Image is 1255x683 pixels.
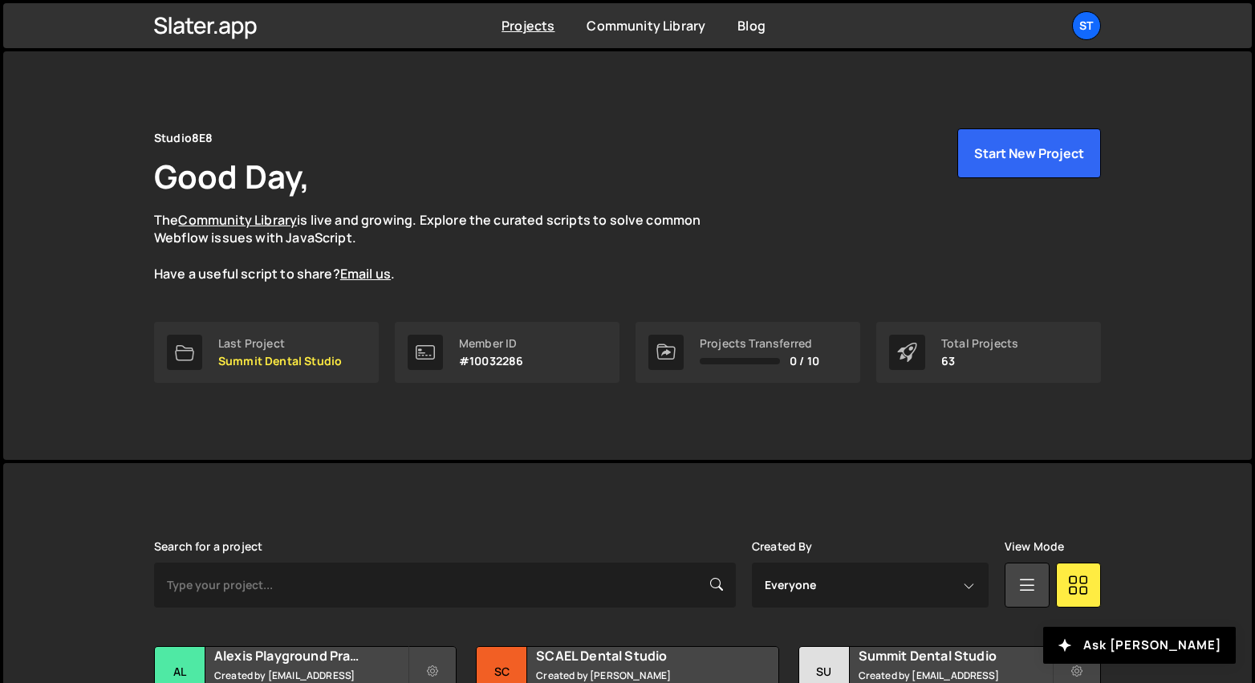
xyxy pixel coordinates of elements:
[459,355,523,368] p: #10032286
[700,337,819,350] div: Projects Transferred
[154,128,213,148] div: Studio8E8
[154,211,732,283] p: The is live and growing. Explore the curated scripts to solve common Webflow issues with JavaScri...
[154,154,310,198] h1: Good Day,
[218,337,342,350] div: Last Project
[859,647,1052,665] h2: Summit Dental Studio
[154,563,736,608] input: Type your project...
[941,355,1018,368] p: 63
[218,355,342,368] p: Summit Dental Studio
[790,355,819,368] span: 0 / 10
[1005,540,1064,553] label: View Mode
[752,540,813,553] label: Created By
[737,17,766,35] a: Blog
[1072,11,1101,40] a: St
[178,211,297,229] a: Community Library
[154,540,262,553] label: Search for a project
[214,647,408,665] h2: Alexis Playground Practice
[502,17,554,35] a: Projects
[1043,627,1236,664] button: Ask [PERSON_NAME]
[536,647,729,665] h2: SCAEL Dental Studio
[340,265,391,283] a: Email us
[459,337,523,350] div: Member ID
[587,17,705,35] a: Community Library
[941,337,1018,350] div: Total Projects
[154,322,379,383] a: Last Project Summit Dental Studio
[957,128,1101,178] button: Start New Project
